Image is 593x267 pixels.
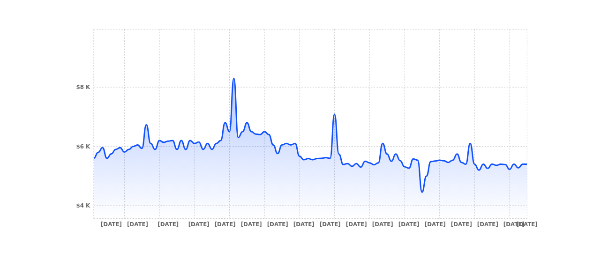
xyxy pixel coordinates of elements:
tspan: [DATE] [127,221,148,227]
tspan: [DATE] [372,221,393,227]
tspan: [DATE] [101,221,122,227]
tspan: [DATE] [398,221,420,227]
tspan: [DATE] [215,221,236,227]
tspan: [DATE] [517,221,538,227]
tspan: [DATE] [320,221,341,227]
tspan: [DATE] [425,221,446,227]
tspan: [DATE] [451,221,472,227]
tspan: [DATE] [267,221,288,227]
tspan: [DATE] [503,221,525,227]
tspan: [DATE] [346,221,367,227]
tspan: [DATE] [293,221,315,227]
tspan: $4 K [76,202,90,209]
tspan: [DATE] [188,221,210,227]
tspan: [DATE] [158,221,179,227]
tspan: $8 K [76,84,90,90]
tspan: $6 K [76,143,90,150]
tspan: [DATE] [241,221,262,227]
tspan: [DATE] [477,221,498,227]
